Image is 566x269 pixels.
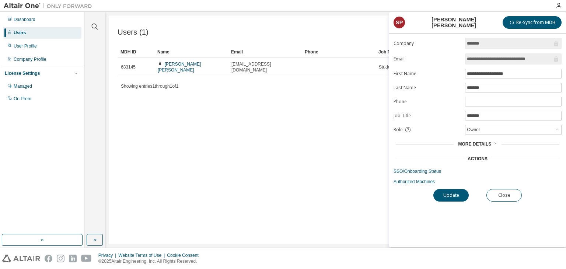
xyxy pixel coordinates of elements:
div: User Profile [14,43,37,49]
span: [EMAIL_ADDRESS][DOMAIN_NAME] [231,61,298,73]
label: Email [394,56,461,62]
button: Update [433,189,469,202]
label: Company [394,41,461,46]
p: © 2025 Altair Engineering, Inc. All Rights Reserved. [98,258,203,265]
label: Last Name [394,85,461,91]
div: Privacy [98,252,118,258]
label: Phone [394,99,461,105]
span: More Details [458,142,491,147]
a: Authorized Machines [394,179,562,185]
div: Users [14,30,26,36]
label: First Name [394,71,461,77]
span: 683145 [121,64,136,70]
img: altair_logo.svg [2,255,40,262]
span: Student [379,64,394,70]
img: linkedin.svg [69,255,77,262]
div: Company Profile [14,56,46,62]
span: Role [394,127,403,133]
img: instagram.svg [57,255,64,262]
div: Actions [468,156,488,162]
div: Name [157,46,225,58]
div: Managed [14,83,32,89]
button: Re-Sync from MDH [503,16,562,29]
div: Dashboard [14,17,35,22]
div: SP [394,17,405,28]
img: Altair One [4,2,96,10]
div: [PERSON_NAME] [PERSON_NAME] [409,17,498,28]
div: Email [231,46,299,58]
div: MDH ID [120,46,151,58]
div: Owner [465,125,561,134]
div: Cookie Consent [167,252,203,258]
div: Owner [466,126,481,134]
a: SSO/Onboarding Status [394,168,562,174]
div: On Prem [14,96,31,102]
button: Close [486,189,522,202]
div: Job Title [378,46,446,58]
div: Website Terms of Use [118,252,167,258]
span: Users (1) [118,28,149,36]
div: License Settings [5,70,40,76]
label: Job Title [394,113,461,119]
a: [PERSON_NAME] [PERSON_NAME] [158,62,201,73]
img: youtube.svg [81,255,92,262]
span: Showing entries 1 through 1 of 1 [121,84,178,89]
img: facebook.svg [45,255,52,262]
div: Phone [305,46,373,58]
